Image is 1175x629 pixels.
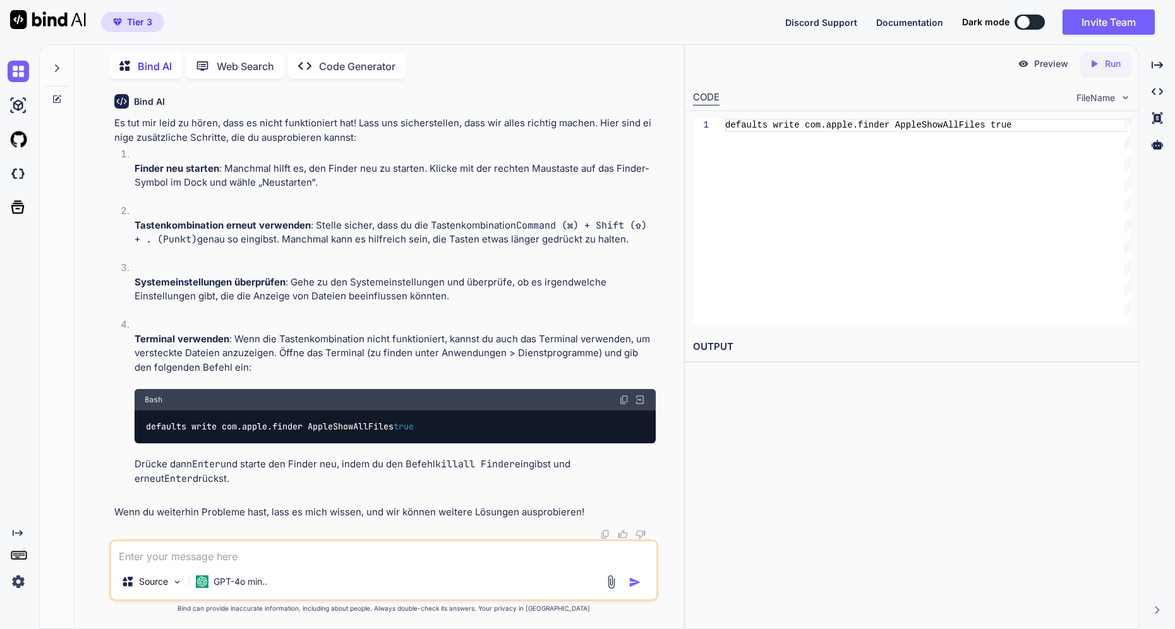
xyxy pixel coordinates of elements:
[135,162,656,190] p: : Manchmal hilft es, den Finder neu zu starten. Klicke mit der rechten Maustaste auf das Finder-S...
[1018,58,1029,69] img: preview
[135,332,656,375] p: : Wenn die Tastenkombination nicht funktioniert, kannst du auch das Terminal verwenden, um verste...
[785,17,857,28] span: Discord Support
[101,12,164,32] button: premiumTier 3
[394,421,414,433] span: true
[135,162,219,174] strong: Finder neu starten
[192,458,220,470] code: Enter
[8,571,29,592] img: settings
[725,120,975,130] span: defaults write com.apple.finder AppleShowAllFil
[138,59,172,74] p: Bind AI
[693,90,720,105] div: CODE
[629,576,641,589] img: icon
[619,395,629,405] img: copy
[1034,57,1068,70] p: Preview
[604,575,618,589] img: attachment
[145,395,162,405] span: Bash
[114,116,656,145] p: Es tut mir leid zu hören, dass es nicht funktioniert hat! Lass uns sicherstellen, dass wir alles ...
[134,95,165,108] h6: Bind AI
[8,95,29,116] img: ai-studio
[636,529,646,539] img: dislike
[164,472,193,485] code: Enter
[685,332,1138,362] h2: OUTPUT
[135,275,656,304] p: : Gehe zu den Systemeinstellungen und überprüfe, ob es irgendwelche Einstellungen gibt, die die A...
[196,575,208,588] img: GPT-4o mini
[634,394,646,405] img: Open in Browser
[8,61,29,82] img: chat
[135,276,286,288] strong: Systemeinstellungen überprüfen
[135,333,229,345] strong: Terminal verwenden
[618,529,628,539] img: like
[435,458,515,470] code: killall Finder
[214,575,267,588] p: GPT-4o min..
[962,16,1009,28] span: Dark mode
[8,129,29,150] img: githubLight
[172,577,183,587] img: Pick Models
[113,18,122,26] img: premium
[127,16,152,28] span: Tier 3
[8,163,29,184] img: darkCloudIdeIcon
[876,17,943,28] span: Documentation
[114,505,656,520] p: Wenn du weiterhin Probleme hast, lass es mich wissen, und wir können weitere Lösungen ausprobieren!
[785,16,857,29] button: Discord Support
[145,420,414,433] code: defaults write com.apple.finder AppleShowAllFiles
[139,575,168,588] p: Source
[693,119,709,132] div: 1
[109,604,658,613] p: Bind can provide inaccurate information, including about people. Always double-check its answers....
[1076,92,1115,104] span: FileName
[1105,57,1121,70] p: Run
[600,529,610,539] img: copy
[319,59,395,74] p: Code Generator
[975,120,1012,130] span: es true
[1063,9,1155,35] button: Invite Team
[217,59,274,74] p: Web Search
[876,16,943,29] button: Documentation
[1120,92,1131,103] img: chevron down
[10,10,86,29] img: Bind AI
[135,219,311,231] strong: Tastenkombination erneut verwenden
[135,457,656,486] p: Drücke dann und starte den Finder neu, indem du den Befehl eingibst und erneut drückst.
[135,219,656,247] p: : Stelle sicher, dass du die Tastenkombination genau so eingibst. Manchmal kann es hilfreich sein...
